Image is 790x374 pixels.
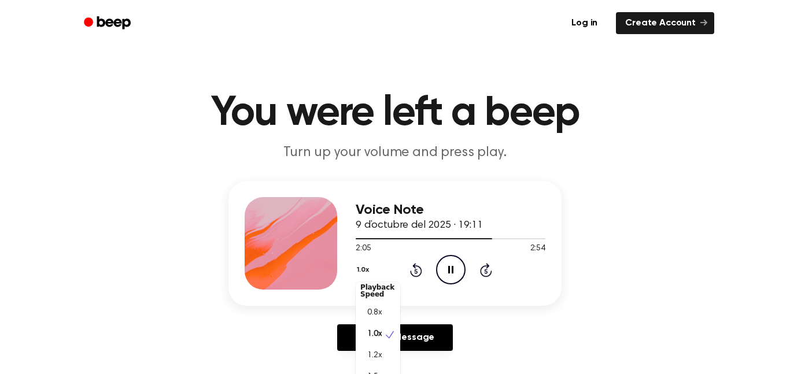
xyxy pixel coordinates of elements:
div: Playback Speed [356,279,400,302]
button: 1.0x [356,260,373,280]
span: 1.0x [367,328,382,340]
span: 1.2x [367,350,382,362]
span: 0.8x [367,307,382,319]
